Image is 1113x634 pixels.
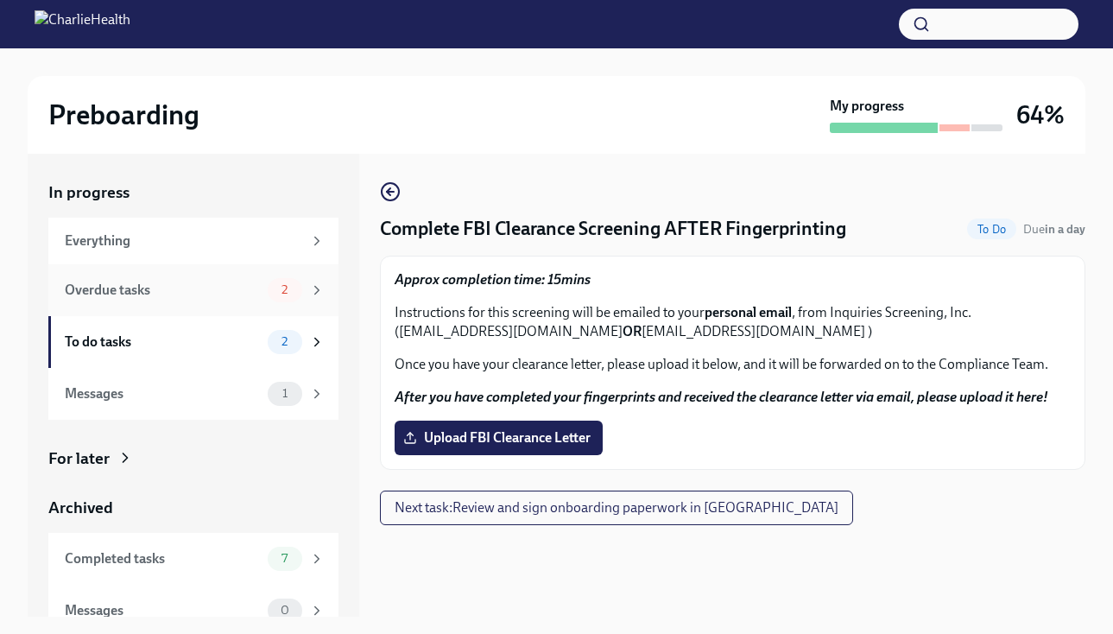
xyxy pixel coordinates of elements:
a: To do tasks2 [48,316,338,368]
span: 0 [270,604,300,617]
p: Once you have your clearance letter, please upload it below, and it will be forwarded on to the C... [395,355,1071,374]
div: To do tasks [65,333,261,352]
a: Messages1 [48,368,338,420]
span: Due [1023,222,1085,237]
h4: Complete FBI Clearance Screening AFTER Fingerprinting [380,216,846,242]
h2: Preboarding [48,98,199,132]
span: 2 [271,335,298,348]
div: For later [48,447,110,470]
p: Instructions for this screening will be emailed to your , from Inquiries Screening, Inc. ([EMAIL_... [395,303,1071,341]
div: Messages [65,384,261,403]
button: Next task:Review and sign onboarding paperwork in [GEOGRAPHIC_DATA] [380,491,853,525]
a: For later [48,447,338,470]
strong: OR [623,323,642,339]
span: Upload FBI Clearance Letter [407,429,591,447]
div: Completed tasks [65,549,261,568]
h3: 64% [1016,99,1065,130]
strong: in a day [1045,222,1085,237]
a: Completed tasks7 [48,533,338,585]
img: CharlieHealth [35,10,130,38]
strong: After you have completed your fingerprints and received the clearance letter via email, please up... [395,389,1048,405]
div: Everything [65,231,302,250]
strong: My progress [830,97,904,116]
span: September 12th, 2025 09:00 [1023,221,1085,238]
div: Messages [65,601,261,620]
label: Upload FBI Clearance Letter [395,421,603,455]
span: 7 [271,552,298,565]
a: Archived [48,497,338,519]
a: In progress [48,181,338,204]
span: 2 [271,283,298,296]
a: Everything [48,218,338,264]
a: Overdue tasks2 [48,264,338,316]
span: To Do [967,223,1016,236]
span: Next task : Review and sign onboarding paperwork in [GEOGRAPHIC_DATA] [395,499,838,517]
strong: personal email [705,304,792,320]
div: Overdue tasks [65,281,261,300]
span: 1 [272,387,298,400]
strong: Approx completion time: 15mins [395,271,591,288]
